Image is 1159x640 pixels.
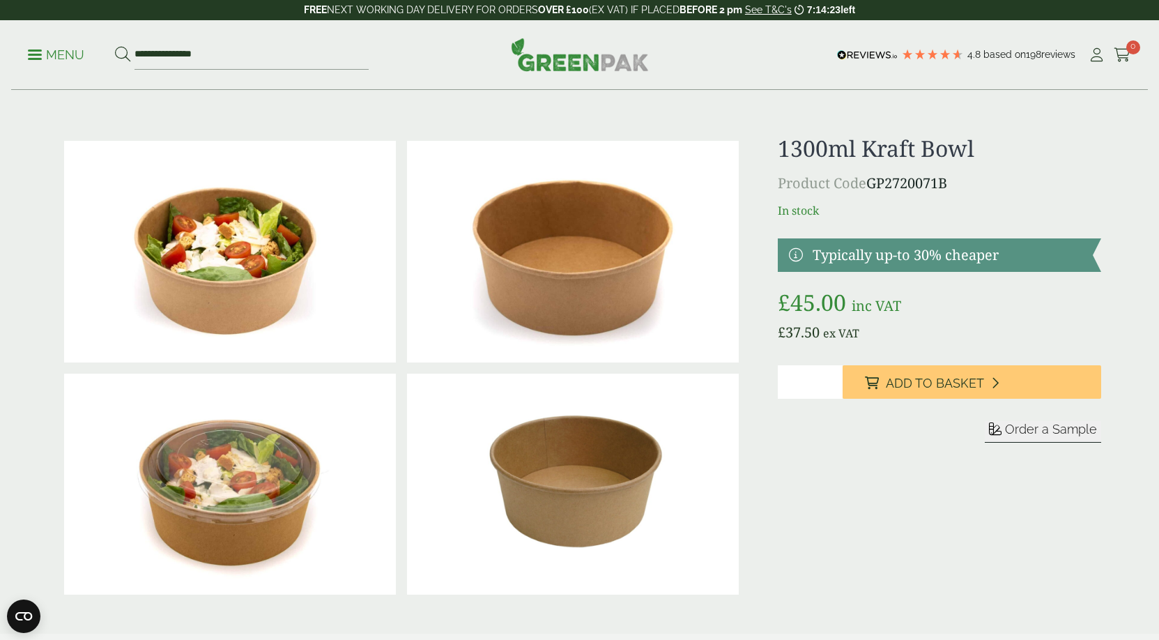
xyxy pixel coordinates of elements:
img: Kraft Bowl 1300ml [407,141,739,363]
span: inc VAT [852,296,901,315]
span: 0 [1126,40,1140,54]
img: GreenPak Supplies [511,38,649,71]
span: 7:14:23 [807,4,841,15]
p: In stock [778,202,1100,219]
button: Add to Basket [843,365,1101,399]
strong: BEFORE 2 pm [680,4,742,15]
p: Menu [28,47,84,63]
span: £ [778,287,790,317]
span: ex VAT [823,326,859,341]
div: 4.79 Stars [901,48,964,61]
span: £ [778,323,785,342]
bdi: 45.00 [778,287,846,317]
bdi: 37.50 [778,323,820,342]
h1: 1300ml Kraft Bowl [778,135,1100,162]
i: My Account [1088,48,1105,62]
span: left [841,4,855,15]
img: 1300ml Kraft Salad Bowl Full Case Of 0 [407,374,739,595]
span: Product Code [778,174,866,192]
a: Menu [28,47,84,61]
span: Add to Basket [886,376,984,391]
i: Cart [1114,48,1131,62]
a: 0 [1114,45,1131,66]
strong: FREE [304,4,327,15]
img: REVIEWS.io [837,50,898,60]
img: Kraft Bowl 1300ml With Ceaser Salad [64,141,396,363]
a: See T&C's [745,4,792,15]
button: Open CMP widget [7,600,40,633]
p: GP2720071B [778,173,1100,194]
span: 198 [1026,49,1041,60]
button: Order a Sample [985,421,1101,443]
span: 4.8 [967,49,983,60]
span: Based on [983,49,1026,60]
img: Kraft Bowl 1300ml With Ceaser Salad And Lid [64,374,396,595]
span: reviews [1041,49,1075,60]
strong: OVER £100 [538,4,589,15]
span: Order a Sample [1005,422,1097,436]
